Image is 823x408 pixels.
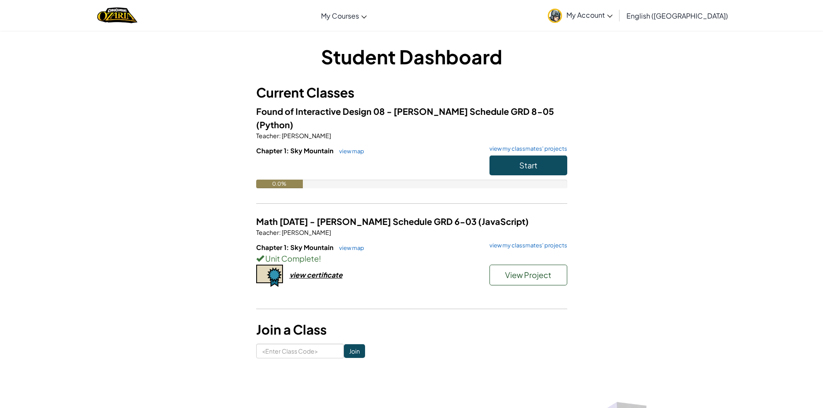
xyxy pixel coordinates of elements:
[622,4,732,27] a: English ([GEOGRAPHIC_DATA])
[279,228,281,236] span: :
[256,320,567,339] h3: Join a Class
[97,6,137,24] img: Home
[289,270,343,279] div: view certificate
[256,344,344,358] input: <Enter Class Code>
[256,243,335,251] span: Chapter 1: Sky Mountain
[256,146,335,155] span: Chapter 1: Sky Mountain
[279,132,281,139] span: :
[485,146,567,152] a: view my classmates' projects
[626,11,728,20] span: English ([GEOGRAPHIC_DATA])
[321,11,359,20] span: My Courses
[335,244,364,251] a: view map
[281,132,331,139] span: [PERSON_NAME]
[485,243,567,248] a: view my classmates' projects
[543,2,617,29] a: My Account
[256,83,567,102] h3: Current Classes
[548,9,562,23] img: avatar
[256,216,478,227] span: Math [DATE] - [PERSON_NAME] Schedule GRD 6-03
[319,253,321,263] span: !
[344,344,365,358] input: Join
[97,6,137,24] a: Ozaria by CodeCombat logo
[281,228,331,236] span: [PERSON_NAME]
[256,265,283,287] img: certificate-icon.png
[489,265,567,285] button: View Project
[478,216,529,227] span: (JavaScript)
[489,155,567,175] button: Start
[256,119,293,130] span: (Python)
[256,180,303,188] div: 0.0%
[519,160,537,170] span: Start
[256,270,343,279] a: view certificate
[505,270,551,280] span: View Project
[256,132,279,139] span: Teacher
[264,253,319,263] span: Unit Complete
[335,148,364,155] a: view map
[256,43,567,70] h1: Student Dashboard
[566,10,613,19] span: My Account
[256,228,279,236] span: Teacher
[317,4,371,27] a: My Courses
[256,106,554,117] span: Found of Interactive Design 08 - [PERSON_NAME] Schedule GRD 8-05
